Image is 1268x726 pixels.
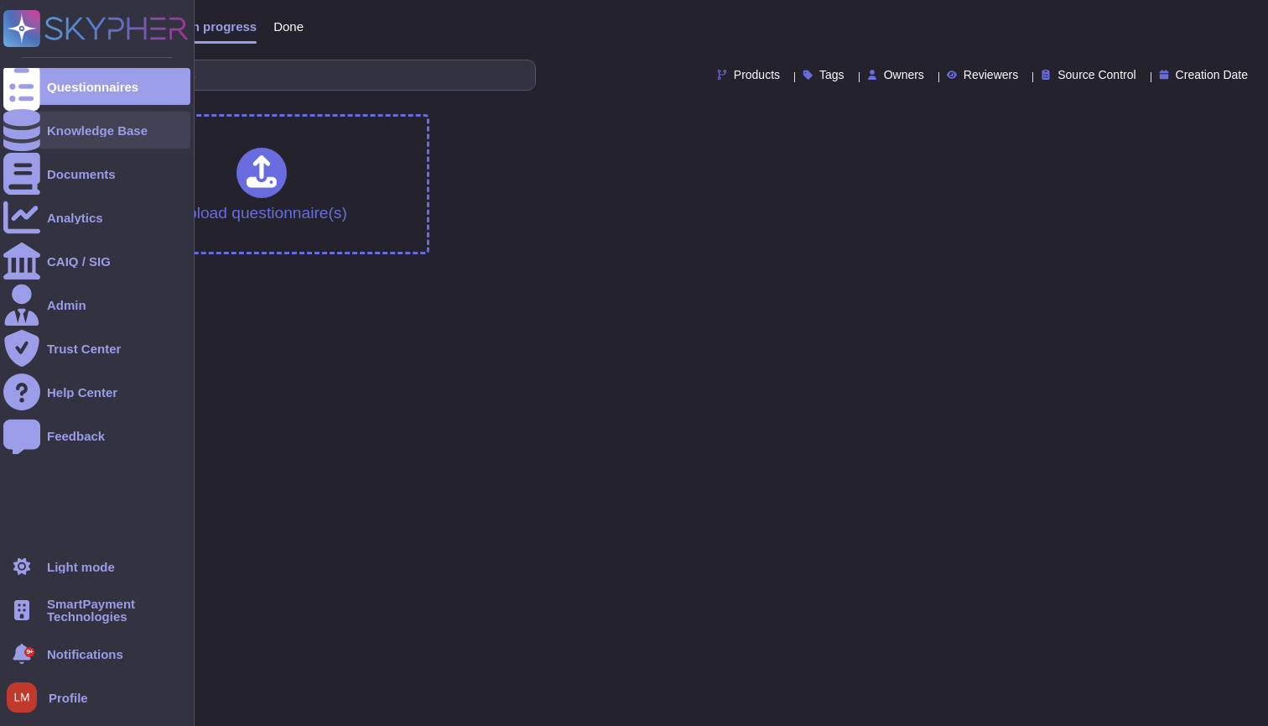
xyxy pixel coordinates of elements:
div: Help Center [47,386,117,399]
img: user [7,682,37,713]
a: Documents [3,155,190,192]
span: Source Control [1058,69,1135,81]
div: Upload questionnaire(s) [176,148,347,221]
span: In progress [188,20,257,33]
span: Notifications [47,648,123,661]
div: Documents [47,168,116,180]
a: Analytics [3,199,190,236]
div: Analytics [47,212,103,224]
div: Knowledge Base [47,124,148,137]
a: Knowledge Base [3,112,190,149]
input: Search by keywords [66,60,535,90]
span: Creation Date [1176,69,1248,81]
span: Done [273,20,304,33]
a: CAIQ / SIG [3,243,190,279]
span: SmartPayment Technologies [47,598,190,623]
div: 9+ [24,647,34,657]
a: Admin [3,286,190,323]
a: Help Center [3,373,190,410]
a: Trust Center [3,330,190,367]
div: Questionnaires [47,81,138,93]
a: Feedback [3,417,190,454]
a: Questionnaires [3,68,190,105]
div: Trust Center [47,342,121,355]
span: Tags [819,69,844,81]
span: Profile [49,692,88,704]
button: user [3,679,49,716]
span: Reviewers [964,69,1018,81]
div: CAIQ / SIG [47,255,111,268]
span: Owners [884,69,924,81]
span: Products [734,69,780,81]
div: Light mode [47,561,115,573]
div: Admin [47,299,86,311]
div: Feedback [47,430,105,442]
